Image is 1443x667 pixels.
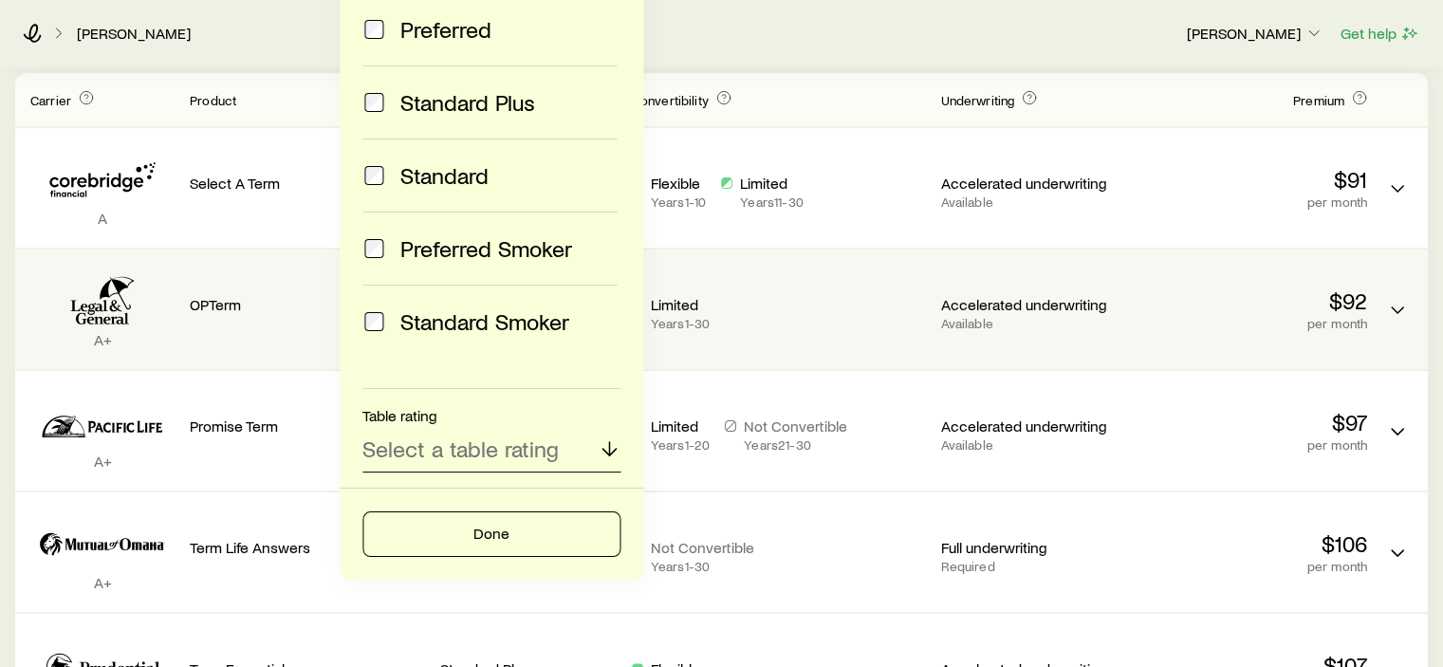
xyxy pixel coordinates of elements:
[651,295,710,314] p: Limited
[651,417,710,435] p: Limited
[1132,559,1367,574] p: per month
[1187,24,1323,43] p: [PERSON_NAME]
[940,195,1117,210] p: Available
[1132,195,1367,210] p: per month
[940,174,1117,193] p: Accelerated underwriting
[190,92,236,108] span: Product
[740,195,804,210] p: Years 11 - 30
[1293,92,1344,108] span: Premium
[740,174,804,193] p: Limited
[632,92,709,108] span: Convertibility
[651,195,706,210] p: Years 1 - 10
[76,25,192,43] a: [PERSON_NAME]
[190,174,425,193] p: Select A Term
[30,573,175,592] p: A+
[30,209,175,228] p: A
[190,417,425,435] p: Promise Term
[1132,287,1367,314] p: $92
[744,417,847,435] p: Not Convertible
[1132,166,1367,193] p: $91
[940,316,1117,331] p: Available
[651,437,710,453] p: Years 1 - 20
[1132,409,1367,435] p: $97
[940,417,1117,435] p: Accelerated underwriting
[940,559,1117,574] p: Required
[30,92,71,108] span: Carrier
[1132,316,1367,331] p: per month
[940,437,1117,453] p: Available
[1132,437,1367,453] p: per month
[940,538,1117,557] p: Full underwriting
[651,174,706,193] p: Flexible
[651,559,754,574] p: Years 1 - 30
[30,452,175,471] p: A+
[940,295,1117,314] p: Accelerated underwriting
[1340,23,1420,45] button: Get help
[651,316,710,331] p: Years 1 - 30
[30,330,175,349] p: A+
[651,538,754,557] p: Not Convertible
[190,295,425,314] p: OPTerm
[190,538,425,557] p: Term Life Answers
[744,437,847,453] p: Years 21 - 30
[1186,23,1324,46] button: [PERSON_NAME]
[1132,530,1367,557] p: $106
[940,92,1014,108] span: Underwriting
